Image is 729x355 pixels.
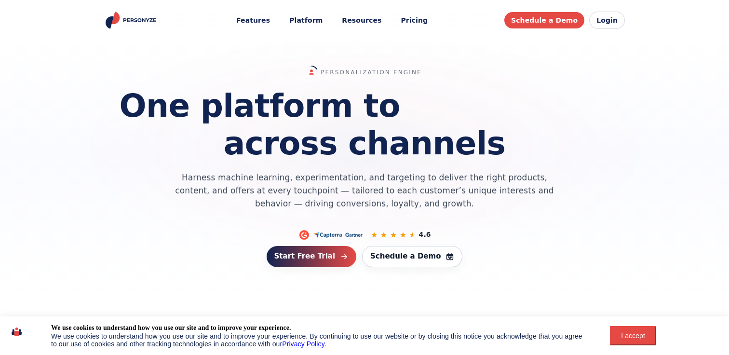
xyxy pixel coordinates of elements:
[229,12,434,29] nav: Main menu
[589,12,625,29] a: Login
[394,12,434,29] a: Pricing
[12,324,22,340] img: icon
[616,332,650,340] div: I accept
[610,326,656,345] button: I accept
[120,89,400,123] span: One platform to
[94,5,634,36] header: Personyze site header
[104,12,160,29] a: Personyze home
[229,12,277,29] button: Features
[166,171,563,210] p: Harness machine learning, experimentation, and targeting to deliver the right products, content, ...
[283,12,329,29] a: Platform
[307,68,422,77] span: Personalization Engine
[504,12,584,28] a: Schedule a Demo
[51,332,588,348] div: We use cookies to understand how you use our site and to improve your experience. By continuing t...
[335,12,388,29] button: Resources
[51,324,291,332] div: We use cookies to understand how you use our site and to improve your experience.
[104,12,160,29] img: Personyze
[282,340,324,348] a: Privacy Policy
[370,253,441,260] span: Schedule a Demo
[362,246,462,267] a: Schedule a Demo
[419,230,431,240] span: 4.6
[87,127,642,161] span: across channels
[274,253,336,260] span: Start Free Trial
[267,246,357,267] a: Start Free Trial
[298,230,364,240] img: Trusted platforms
[87,230,642,240] div: Social proof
